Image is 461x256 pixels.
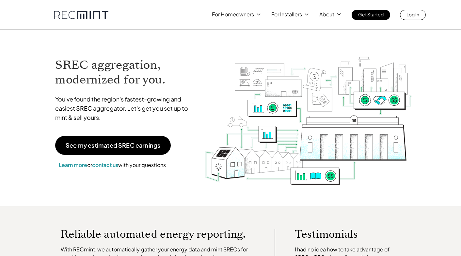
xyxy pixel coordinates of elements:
p: or with your questions [55,161,169,169]
p: For Homeowners [212,10,254,19]
p: About [319,10,334,19]
a: Learn more [59,161,87,168]
p: You've found the region's fastest-growing and easiest SREC aggregator. Let's get you set up to mi... [55,95,194,122]
p: Testimonials [295,229,392,239]
p: Get Started [358,10,384,19]
a: See my estimated SREC earnings [55,136,171,155]
p: Log In [406,10,419,19]
img: RECmint value cycle [204,40,412,187]
h1: SREC aggregation, modernized for you. [55,58,194,87]
p: Reliable automated energy reporting. [61,229,255,239]
a: Log In [400,10,426,20]
a: Get Started [352,10,390,20]
p: For Installers [271,10,302,19]
p: See my estimated SREC earnings [66,142,160,148]
a: contact us [92,161,118,168]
